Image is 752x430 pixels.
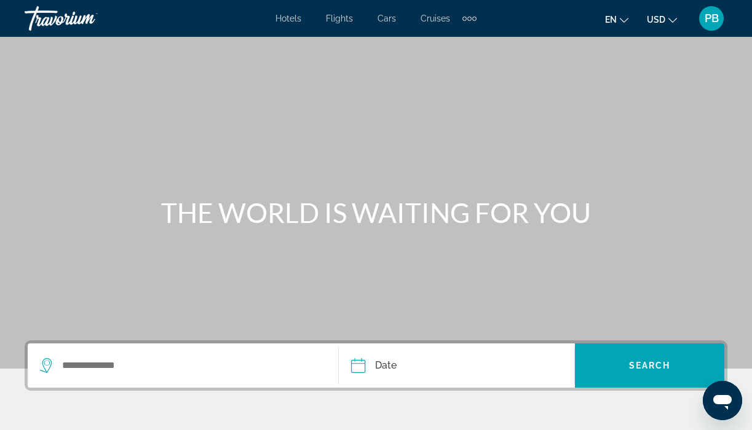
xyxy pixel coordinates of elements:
[275,14,301,23] a: Hotels
[462,9,477,28] button: Extra navigation items
[25,2,148,34] a: Travorium
[647,10,677,28] button: Change currency
[146,197,607,229] h1: THE WORLD IS WAITING FOR YOU
[629,361,671,370] span: Search
[695,6,727,31] button: User Menu
[421,14,450,23] a: Cruises
[705,12,719,25] span: PB
[326,14,353,23] a: Flights
[647,15,665,25] span: USD
[378,14,396,23] a: Cars
[703,381,742,420] iframe: Button to launch messaging window
[605,10,628,28] button: Change language
[605,15,617,25] span: en
[28,343,724,388] div: Search widget
[351,343,574,388] button: Date
[575,343,724,388] button: Search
